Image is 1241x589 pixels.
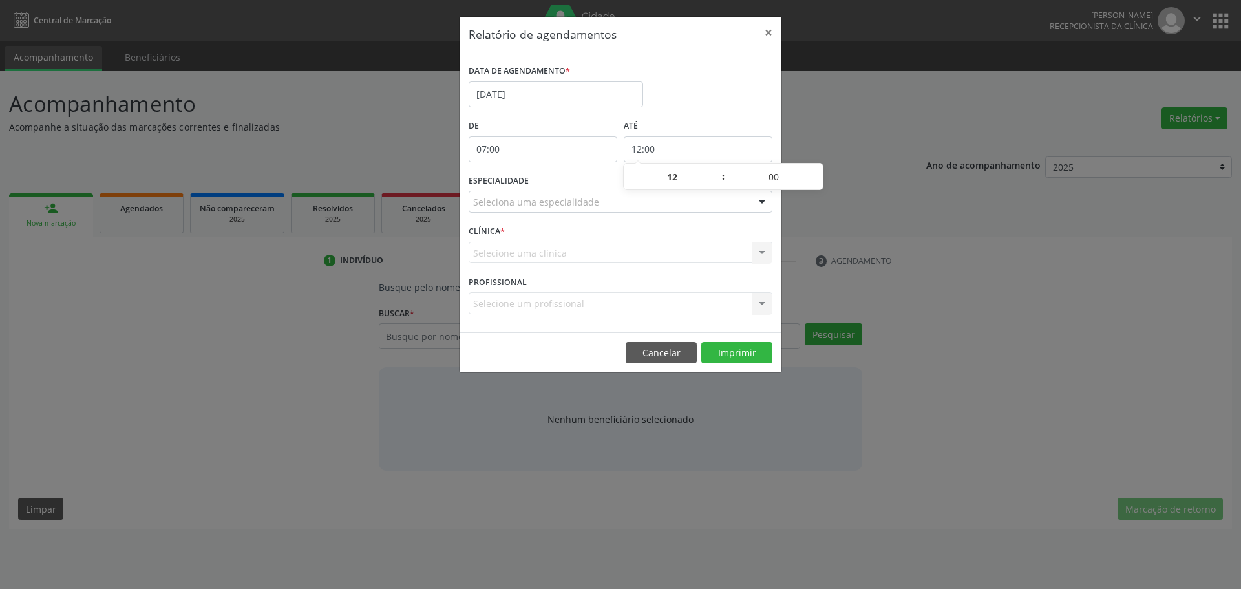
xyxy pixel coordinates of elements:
input: Selecione uma data ou intervalo [469,81,643,107]
input: Selecione o horário inicial [469,136,617,162]
label: De [469,116,617,136]
button: Cancelar [626,342,697,364]
span: : [721,164,725,189]
h5: Relatório de agendamentos [469,26,617,43]
input: Selecione o horário final [624,136,772,162]
input: Minute [725,164,823,190]
label: CLÍNICA [469,222,505,242]
span: Seleciona uma especialidade [473,195,599,209]
label: ATÉ [624,116,772,136]
button: Imprimir [701,342,772,364]
button: Close [756,17,781,48]
label: ESPECIALIDADE [469,171,529,191]
input: Hour [624,164,721,190]
label: PROFISSIONAL [469,272,527,292]
label: DATA DE AGENDAMENTO [469,61,570,81]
